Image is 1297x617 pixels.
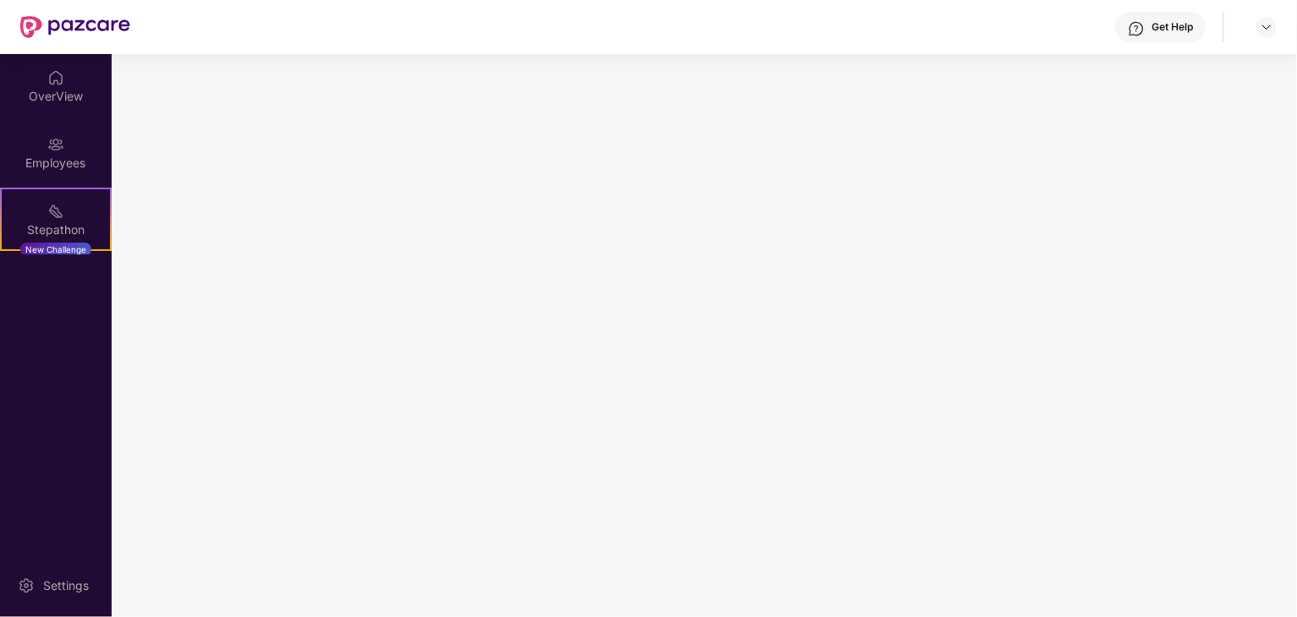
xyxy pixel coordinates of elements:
div: Stepathon [2,221,110,238]
img: New Pazcare Logo [20,16,130,38]
img: svg+xml;base64,PHN2ZyBpZD0iU2V0dGluZy0yMHgyMCIgeG1sbnM9Imh0dHA6Ly93d3cudzMub3JnLzIwMDAvc3ZnIiB3aW... [18,577,35,594]
img: svg+xml;base64,PHN2ZyBpZD0iRHJvcGRvd24tMzJ4MzIiIHhtbG5zPSJodHRwOi8vd3d3LnczLm9yZy8yMDAwL3N2ZyIgd2... [1260,20,1273,34]
img: svg+xml;base64,PHN2ZyB4bWxucz0iaHR0cDovL3d3dy53My5vcmcvMjAwMC9zdmciIHdpZHRoPSIyMSIgaGVpZ2h0PSIyMC... [47,203,64,220]
img: svg+xml;base64,PHN2ZyBpZD0iSGVscC0zMngzMiIgeG1sbnM9Imh0dHA6Ly93d3cudzMub3JnLzIwMDAvc3ZnIiB3aWR0aD... [1128,20,1145,37]
div: Settings [38,577,94,594]
div: Get Help [1152,20,1193,34]
img: svg+xml;base64,PHN2ZyBpZD0iSG9tZSIgeG1sbnM9Imh0dHA6Ly93d3cudzMub3JnLzIwMDAvc3ZnIiB3aWR0aD0iMjAiIG... [47,69,64,86]
img: svg+xml;base64,PHN2ZyBpZD0iRW1wbG95ZWVzIiB4bWxucz0iaHR0cDovL3d3dy53My5vcmcvMjAwMC9zdmciIHdpZHRoPS... [47,136,64,153]
div: New Challenge [20,243,91,256]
